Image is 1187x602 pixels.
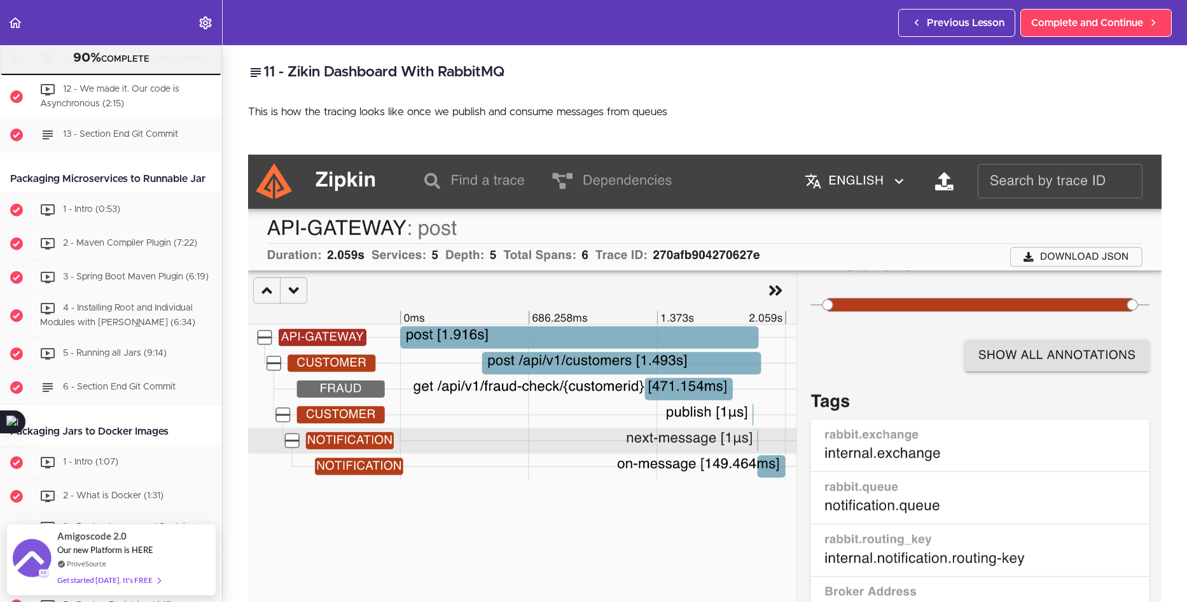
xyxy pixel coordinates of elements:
span: 6 - Section End Git Commit [63,382,176,391]
span: 2 - What is Docker (1:31) [63,491,163,500]
h2: 11 - Zikin Dashboard With RabbitMQ [248,62,1162,83]
span: 3 - Spring Boot Maven Plugin (6:19) [63,272,209,281]
span: 3 - Docker Images and Containers (3:17) [40,522,203,546]
span: 2 - Maven Compiler Plugin (7:22) [63,239,197,248]
a: Previous Lesson [898,9,1015,37]
span: Complete and Continue [1031,15,1143,31]
span: Our new Platform is HERE [57,545,153,555]
p: This is how the tracing looks like once we publish and consume messages from queues [248,102,1162,122]
span: Amigoscode 2.0 [57,529,127,543]
svg: Back to course curriculum [8,15,23,31]
span: 4 - Installing Root and Individual Modules with [PERSON_NAME] (6:34) [40,304,195,327]
span: 1 - Intro (1:07) [63,458,118,466]
div: Get started [DATE]. It's FREE [57,573,160,587]
a: Complete and Continue [1020,9,1172,37]
span: Previous Lesson [927,15,1004,31]
span: 5 - Running all Jars (9:14) [63,349,167,358]
span: 12 - We made it. Our code is Asynchronous (2:15) [40,85,179,109]
span: 90% [73,52,101,64]
span: 13 - Section End Git Commit [63,130,178,139]
svg: Settings Menu [198,15,213,31]
div: COMPLETE [16,50,206,67]
span: 1 - Intro (0:53) [63,205,120,214]
a: ProveSource [67,558,106,569]
img: provesource social proof notification image [13,539,51,580]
